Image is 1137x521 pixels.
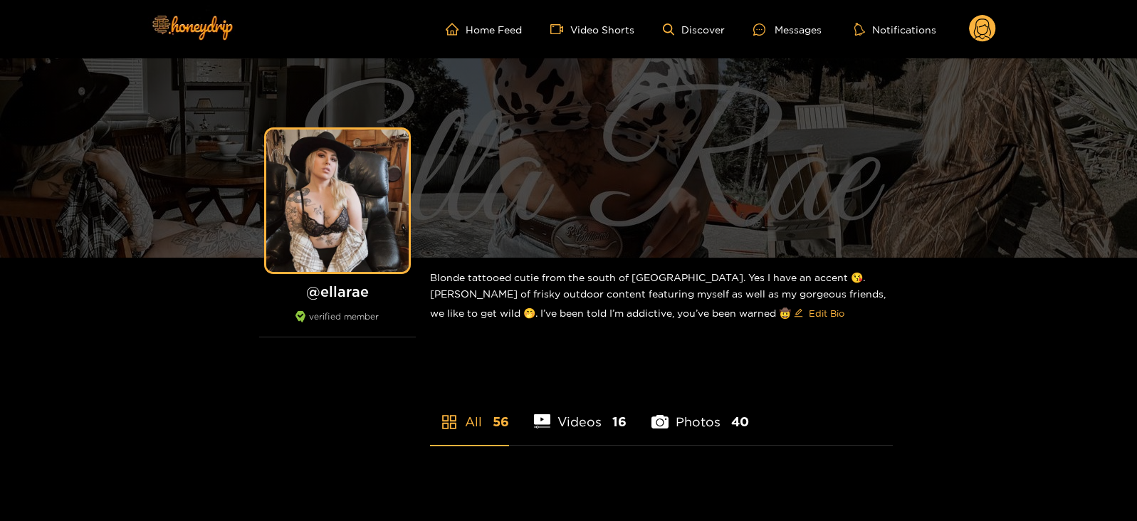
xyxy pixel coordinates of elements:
[809,306,844,320] span: Edit Bio
[753,21,822,38] div: Messages
[651,381,749,445] li: Photos
[493,413,509,431] span: 56
[550,23,634,36] a: Video Shorts
[446,23,522,36] a: Home Feed
[550,23,570,36] span: video-camera
[534,381,627,445] li: Videos
[430,258,893,336] div: Blonde tattooed cutie from the south of [GEOGRAPHIC_DATA]. Yes I have an accent 😘. [PERSON_NAME] ...
[259,283,416,300] h1: @ ellarae
[446,23,466,36] span: home
[850,22,940,36] button: Notifications
[663,23,725,36] a: Discover
[731,413,749,431] span: 40
[612,413,627,431] span: 16
[791,302,847,325] button: editEdit Bio
[441,414,458,431] span: appstore
[430,381,509,445] li: All
[794,308,803,319] span: edit
[259,311,416,337] div: verified member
